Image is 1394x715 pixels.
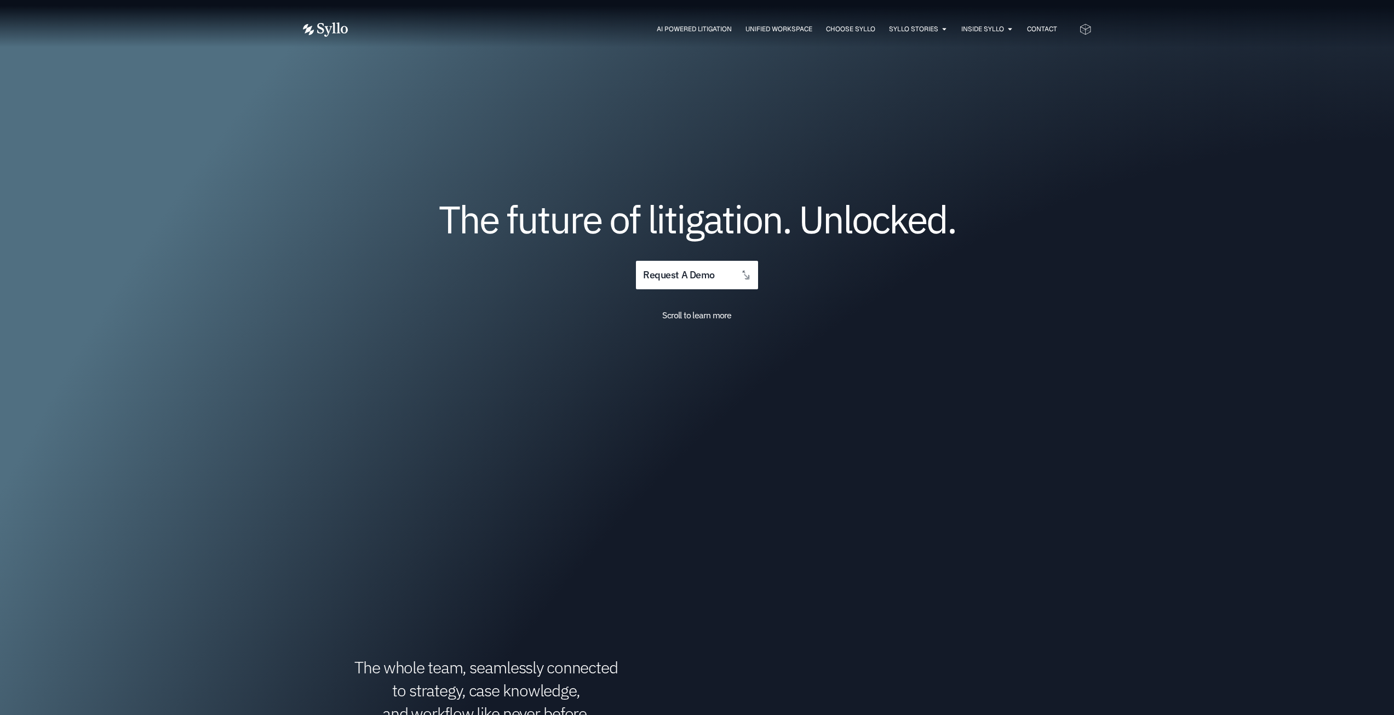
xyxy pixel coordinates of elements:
[961,24,1004,34] a: Inside Syllo
[369,201,1026,237] h1: The future of litigation. Unlocked.
[662,310,731,321] span: Scroll to learn more
[1027,24,1057,34] a: Contact
[370,24,1057,35] nav: Menu
[303,22,348,37] img: Vector
[745,24,812,34] a: Unified Workspace
[643,270,714,281] span: request a demo
[826,24,875,34] a: Choose Syllo
[370,24,1057,35] div: Menu Toggle
[889,24,938,34] a: Syllo Stories
[636,261,758,290] a: request a demo
[657,24,732,34] a: AI Powered Litigation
